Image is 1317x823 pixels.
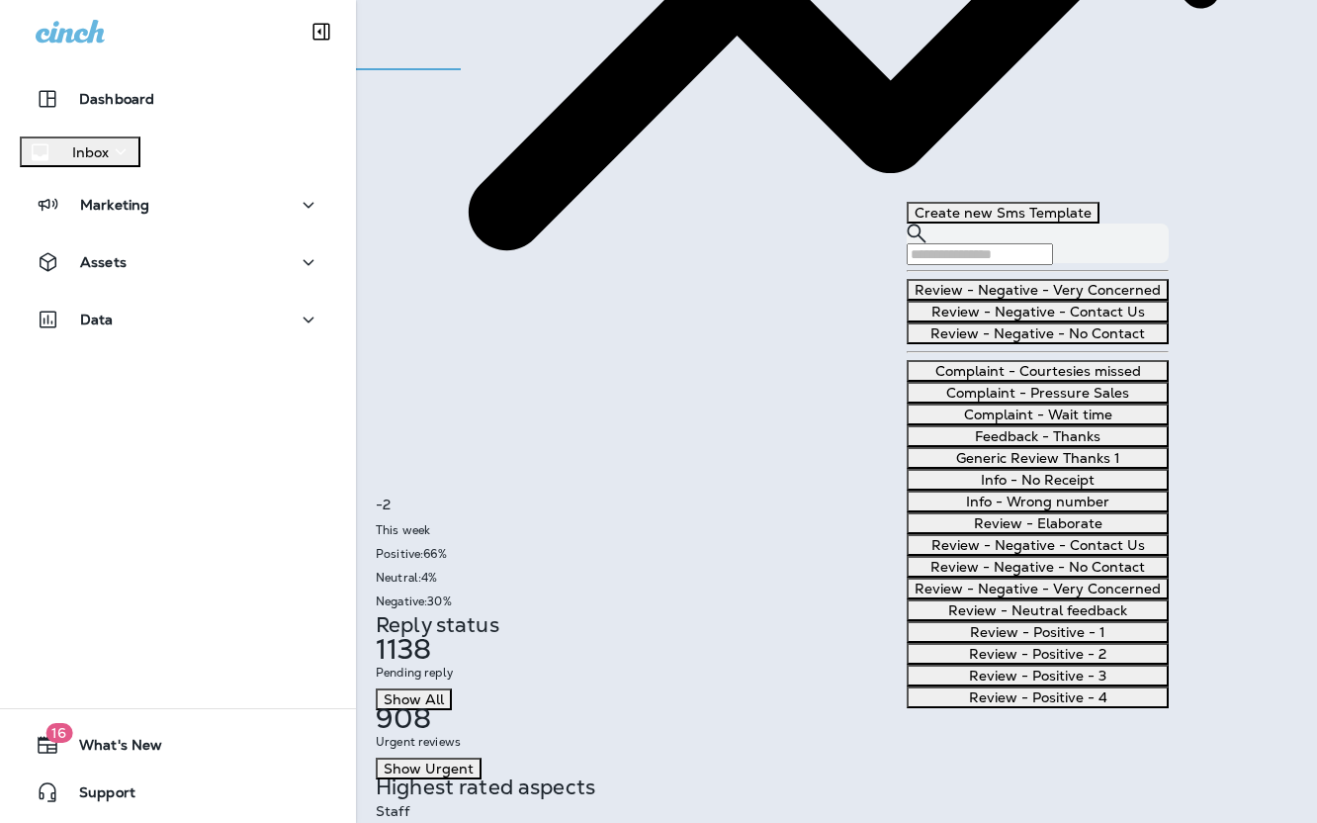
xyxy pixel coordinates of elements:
button: Feedback - Thanks [907,425,1169,447]
h2: Reply status [376,617,1297,633]
h1: 908 [376,710,1297,726]
span: What's New [59,737,162,761]
button: Complaint - Wait time [907,404,1169,425]
button: Review - Negative - No Contact [907,322,1169,344]
h5: Negative: 30 % [376,594,1297,609]
button: Support [20,773,336,812]
button: Generic Review Thanks 1 [907,447,1169,469]
button: Info - Wrong number [907,491,1169,512]
p: -2 [376,497,1297,512]
button: Assets [20,242,336,282]
h2: Highest rated aspects [376,779,1297,795]
p: Dashboard [79,91,154,107]
span: 16 [45,723,72,743]
button: Create new Sms Template [907,202,1099,224]
button: Review - Positive - 4 [907,686,1169,708]
h5: Pending reply [376,665,1297,681]
button: Review - Negative - Very Concerned [907,578,1169,599]
button: Review - Negative - No Contact [907,556,1169,578]
h1: 1138 [376,641,1297,657]
button: Dashboard [20,79,336,119]
button: Review - Positive - 1 [907,621,1169,643]
span: Support [59,784,135,808]
p: Staff [376,803,1297,819]
button: Show Urgent [376,758,482,779]
button: Review - Negative - Contact Us [907,534,1169,556]
button: Review - Neutral feedback [907,599,1169,621]
button: Complaint - Pressure Sales [907,382,1169,404]
button: 16What's New [20,725,336,765]
button: Data [20,300,336,339]
button: Collapse Sidebar [294,12,349,51]
h5: Urgent reviews [376,734,1297,750]
button: Marketing [20,185,336,225]
button: Review - Positive - 2 [907,643,1169,665]
button: Review - Negative - Contact Us [907,301,1169,322]
button: Review - Positive - 3 [907,665,1169,686]
button: Show All [376,688,452,710]
p: Data [80,312,114,327]
h5: Neutral: 4 % [376,570,1297,586]
p: Inbox [72,144,109,160]
button: Complaint - Courtesies missed [907,360,1169,382]
h5: This week [376,522,1297,538]
button: Inbox [20,137,140,167]
button: Review - Negative - Very Concerned [907,279,1169,301]
button: Review - Elaborate [907,512,1169,534]
p: Marketing [80,197,149,213]
p: Assets [80,254,127,270]
button: Info - No Receipt [907,469,1169,491]
h5: Positive: 66 % [376,546,1297,562]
